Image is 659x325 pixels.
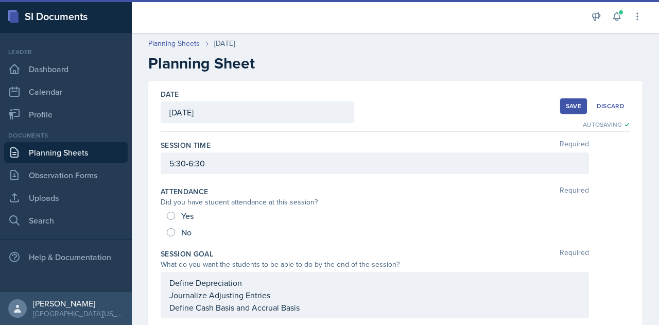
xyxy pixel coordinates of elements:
[161,186,209,197] label: Attendance
[566,102,581,110] div: Save
[4,104,128,125] a: Profile
[4,81,128,102] a: Calendar
[560,249,589,259] span: Required
[4,47,128,57] div: Leader
[181,211,194,221] span: Yes
[161,249,213,259] label: Session Goal
[214,38,235,49] div: [DATE]
[181,227,192,237] span: No
[583,120,630,129] div: Autosaving
[148,54,643,73] h2: Planning Sheet
[169,277,580,289] p: Define Depreciation
[161,197,589,208] div: Did you have student attendance at this session?
[169,301,580,314] p: Define Cash Basis and Accrual Basis
[33,309,124,319] div: [GEOGRAPHIC_DATA][US_STATE] in [GEOGRAPHIC_DATA]
[169,157,580,169] p: 5:30-6:30
[4,210,128,231] a: Search
[560,186,589,197] span: Required
[161,89,179,99] label: Date
[169,289,580,301] p: Journalize Adjusting Entries
[560,140,589,150] span: Required
[591,98,630,114] button: Discard
[4,59,128,79] a: Dashboard
[4,165,128,185] a: Observation Forms
[33,298,124,309] div: [PERSON_NAME]
[4,247,128,267] div: Help & Documentation
[161,259,589,270] div: What do you want the students to be able to do by the end of the session?
[4,142,128,163] a: Planning Sheets
[4,187,128,208] a: Uploads
[161,140,211,150] label: Session Time
[597,102,625,110] div: Discard
[4,131,128,140] div: Documents
[148,38,200,49] a: Planning Sheets
[560,98,587,114] button: Save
